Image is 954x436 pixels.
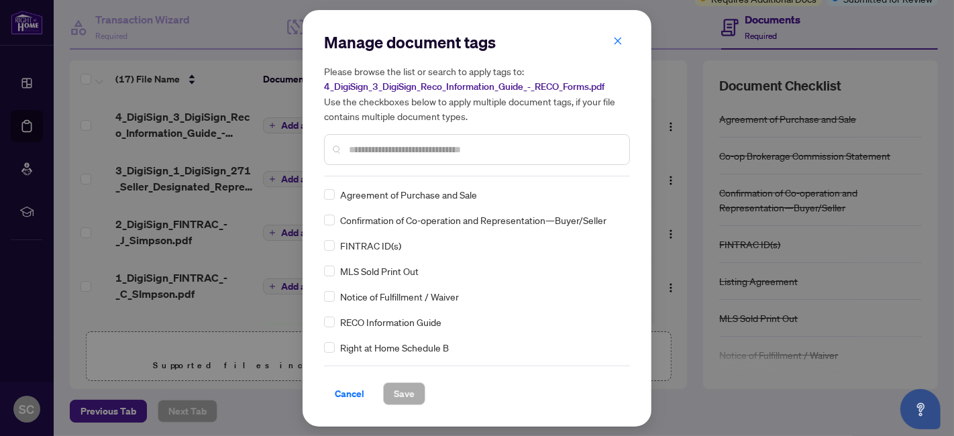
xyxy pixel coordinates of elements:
[324,80,604,93] span: 4_DigiSign_3_DigiSign_Reco_Information_Guide_-_RECO_Forms.pdf
[340,340,449,355] span: Right at Home Schedule B
[900,389,941,429] button: Open asap
[340,289,459,304] span: Notice of Fulfillment / Waiver
[613,36,623,46] span: close
[383,382,425,405] button: Save
[340,213,606,227] span: Confirmation of Co-operation and Representation—Buyer/Seller
[340,264,419,278] span: MLS Sold Print Out
[340,187,477,202] span: Agreement of Purchase and Sale
[324,382,375,405] button: Cancel
[335,383,364,404] span: Cancel
[324,64,630,123] h5: Please browse the list or search to apply tags to: Use the checkboxes below to apply multiple doc...
[324,32,630,53] h2: Manage document tags
[340,238,401,253] span: FINTRAC ID(s)
[340,315,441,329] span: RECO Information Guide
